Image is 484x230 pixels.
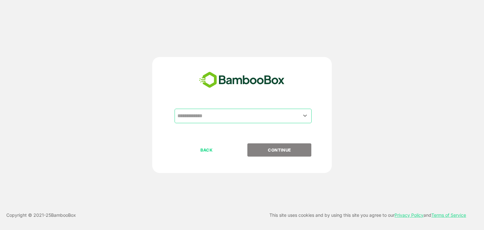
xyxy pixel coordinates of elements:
a: Terms of Service [431,212,466,218]
a: Privacy Policy [395,212,423,218]
button: BACK [175,143,239,157]
img: bamboobox [196,70,288,90]
p: CONTINUE [248,147,311,153]
button: Open [301,112,309,120]
p: Copyright © 2021- 25 BambooBox [6,211,76,219]
button: CONTINUE [247,143,311,157]
p: BACK [175,147,238,153]
p: This site uses cookies and by using this site you agree to our and [269,211,466,219]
